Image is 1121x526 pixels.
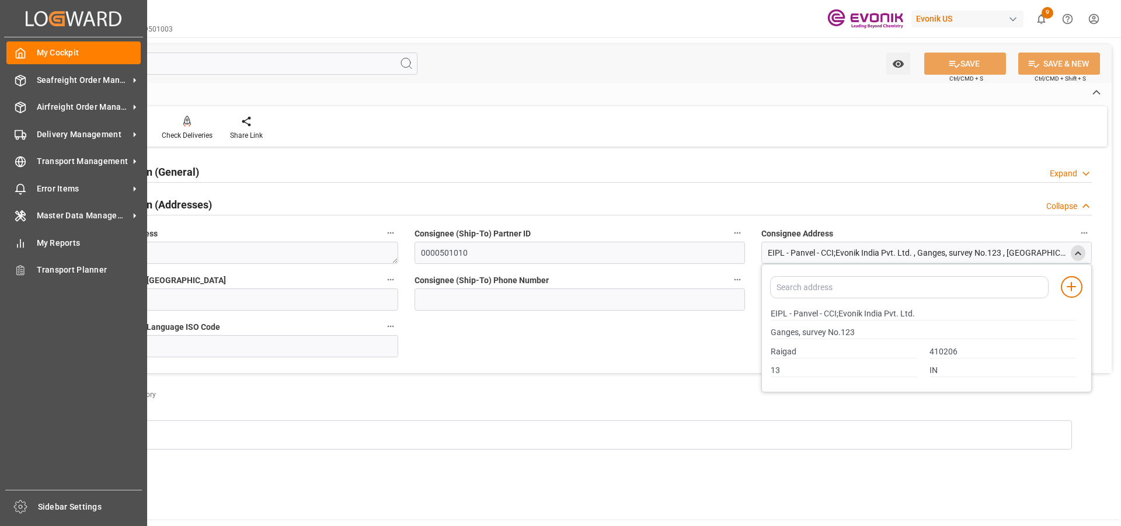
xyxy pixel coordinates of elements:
span: My Reports [37,237,141,249]
span: Airfreight Order Management [37,101,129,113]
div: Expand [1050,168,1077,180]
div: Evonik US [911,11,1023,27]
button: SAVE [924,53,1006,75]
span: Transport Planner [37,264,141,276]
div: Collapse [1046,200,1077,213]
button: Consignee (Ship-To) Phone Number [730,272,745,287]
span: Delivery Management [37,128,129,141]
button: Consignee (Ship-To) Partner ID [730,225,745,241]
span: Sidebar Settings [38,501,142,513]
button: Consignee Address [1077,225,1092,241]
input: Search address [770,276,1049,298]
a: My Cockpit [6,41,141,64]
input: Search Fields [54,53,417,75]
input: Zip Code [929,346,1076,358]
input: City [771,346,917,358]
span: Consignee Address [761,228,833,240]
button: open menu [886,53,910,75]
span: Ctrl/CMD + Shift + S [1035,74,1086,83]
span: Master Data Management [37,210,129,222]
span: Consignee (Ship-To) Partner ID [415,228,531,240]
span: Transport Management [37,155,129,168]
img: Evonik-brand-mark-Deep-Purple-RGB.jpeg_1700498283.jpeg [827,9,903,29]
span: Ctrl/CMD + S [949,74,983,83]
input: Country [929,364,1076,377]
button: show 9 new notifications [1028,6,1054,32]
a: My Reports [6,231,141,254]
input: Street [771,326,1076,339]
a: Transport Planner [6,259,141,281]
span: Consignee (Ship-To) Phone Number [415,274,549,287]
div: Check Deliveries [162,130,213,141]
span: Seafreight Order Management [37,74,129,86]
div: close menu [1071,245,1085,261]
span: 9 [1042,7,1053,19]
button: Consignee (Ship-To) [GEOGRAPHIC_DATA] [383,272,398,287]
div: Share Link [230,130,263,141]
span: My Cockpit [37,47,141,59]
button: Consignee Mail Address [383,225,398,241]
button: Consignee (Ship-To) Language ISO Code [383,319,398,334]
input: State [771,364,917,377]
button: Evonik US [911,8,1028,30]
button: SAVE & NEW [1018,53,1100,75]
span: Error Items [37,183,129,195]
button: Help Center [1054,6,1081,32]
input: Name [771,308,1076,321]
div: EIPL - Panvel - CCI;Evonik India Pvt. Ltd. , Ganges, survey No.123 , [GEOGRAPHIC_DATA] , 13 , IN ... [768,247,1068,259]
